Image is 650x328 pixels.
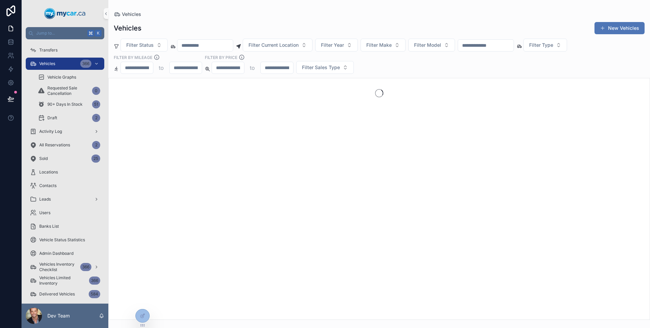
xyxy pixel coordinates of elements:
[89,276,100,285] div: 366
[361,39,406,52] button: Select Button
[47,115,57,121] span: Draft
[39,197,51,202] span: Leads
[26,207,104,219] a: Users
[39,237,85,243] span: Vehicle Status Statistics
[26,193,104,205] a: Leads
[26,274,104,287] a: Vehicles Limited Inventory366
[250,64,255,72] p: to
[92,114,100,122] div: 2
[44,8,86,19] img: App logo
[39,291,75,297] span: Delivered Vehicles
[39,142,70,148] span: All Reservations
[39,61,55,66] span: Vehicles
[39,156,48,161] span: Sold
[39,262,78,272] span: Vehicles Inventory Checklist
[366,42,392,48] span: Filter Make
[26,152,104,165] a: Sold25
[91,155,100,163] div: 25
[302,64,340,71] span: Filter Sales Type
[114,11,141,18] a: Vehicles
[39,47,58,53] span: Transfers
[159,64,164,72] p: to
[39,210,50,216] span: Users
[92,100,100,108] div: 51
[296,61,354,74] button: Select Button
[34,98,104,110] a: 90+ Days In Stock51
[26,220,104,232] a: Banks List
[39,224,59,229] span: Banks List
[26,166,104,178] a: Locations
[47,102,83,107] span: 90+ Days In Stock
[39,251,73,256] span: Admin Dashboard
[89,290,100,298] div: 584
[26,44,104,56] a: Transfers
[114,54,152,60] label: Filter By Mileage
[26,261,104,273] a: Vehicles Inventory Checklist366
[26,125,104,138] a: Activity Log
[80,60,91,68] div: 366
[80,263,91,271] div: 366
[26,234,104,246] a: Vehicle Status Statistics
[122,11,141,18] span: Vehicles
[47,312,70,319] p: Dev Team
[36,30,85,36] span: Jump to...
[34,112,104,124] a: Draft2
[34,71,104,83] a: Vehicle Graphs
[414,42,441,48] span: Filter Model
[47,85,89,96] span: Requested Sale Cancellation
[205,54,237,60] label: FILTER BY PRICE
[92,141,100,149] div: 2
[594,22,645,34] button: New Vehicles
[26,58,104,70] a: Vehicles366
[315,39,358,52] button: Select Button
[114,23,142,33] h1: Vehicles
[529,42,553,48] span: Filter Type
[243,39,312,52] button: Select Button
[95,30,101,36] span: K
[34,85,104,97] a: Requested Sale Cancellation0
[26,180,104,192] a: Contacts
[47,75,76,80] span: Vehicle Graphs
[523,39,567,52] button: Select Button
[22,39,108,304] div: scrollable content
[126,42,154,48] span: Filter Status
[92,87,100,95] div: 0
[26,247,104,260] a: Admin Dashboard
[321,42,344,48] span: Filter Year
[26,139,104,151] a: All Reservations2
[39,129,62,134] span: Activity Log
[408,39,455,52] button: Select Button
[39,169,58,175] span: Locations
[26,27,104,39] button: Jump to...K
[121,39,168,52] button: Select Button
[39,183,57,188] span: Contacts
[248,42,299,48] span: Filter Current Location
[39,275,86,286] span: Vehicles Limited Inventory
[26,288,104,300] a: Delivered Vehicles584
